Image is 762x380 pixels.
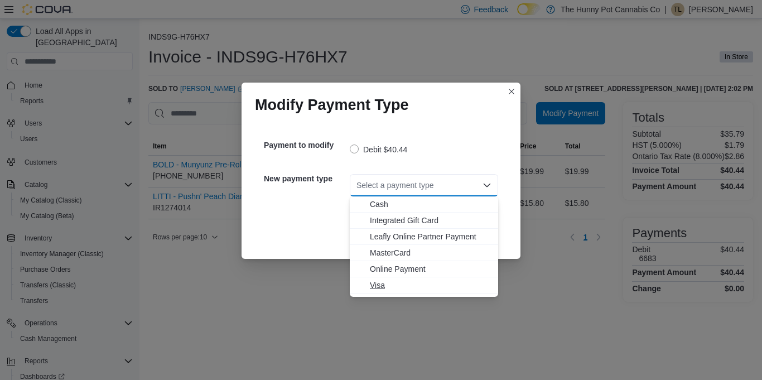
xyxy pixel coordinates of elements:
[370,215,491,226] span: Integrated Gift Card
[370,263,491,275] span: Online Payment
[264,134,348,156] h5: Payment to modify
[350,277,498,294] button: Visa
[350,196,498,213] button: Cash
[350,143,407,156] label: Debit $40.44
[350,261,498,277] button: Online Payment
[350,229,498,245] button: Leafly Online Partner Payment
[350,213,498,229] button: Integrated Gift Card
[350,245,498,261] button: MasterCard
[255,96,409,114] h1: Modify Payment Type
[370,231,491,242] span: Leafly Online Partner Payment
[483,181,491,190] button: Close list of options
[370,280,491,291] span: Visa
[505,85,518,98] button: Closes this modal window
[370,199,491,210] span: Cash
[370,247,491,258] span: MasterCard
[350,196,498,294] div: Choose from the following options
[264,167,348,190] h5: New payment type
[356,179,358,192] input: Accessible screen reader label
